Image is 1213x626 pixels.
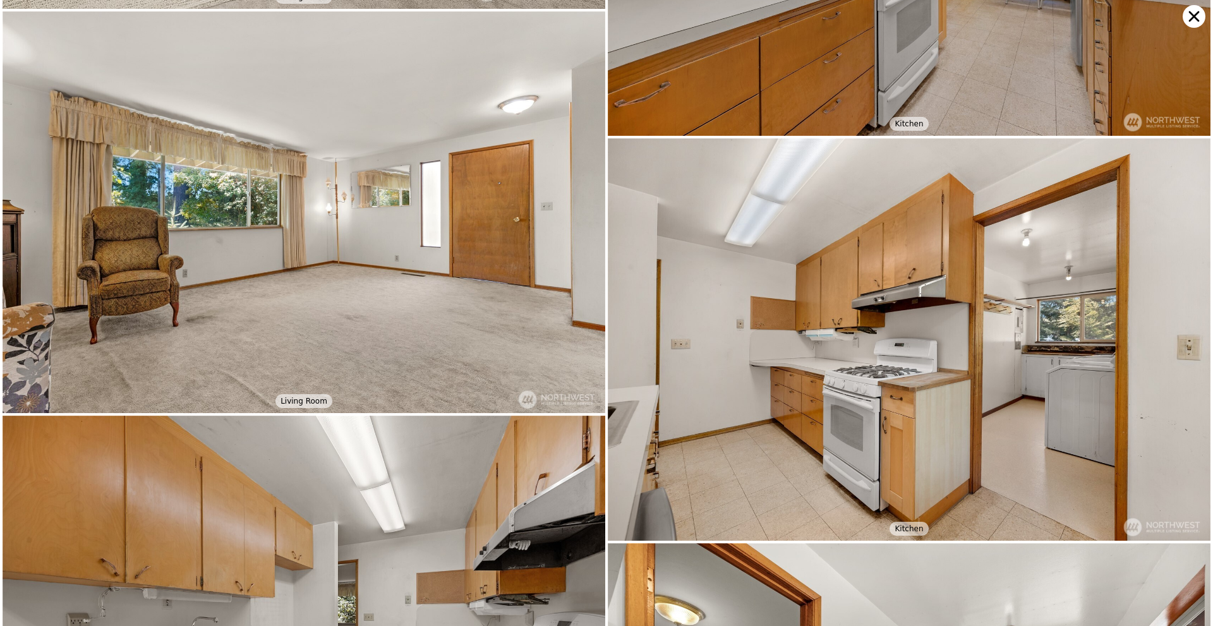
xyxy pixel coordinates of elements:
div: Kitchen [890,117,928,131]
img: Living Room [3,11,605,413]
img: Kitchen [608,138,1210,541]
div: Living Room [275,394,332,408]
div: Kitchen [890,522,928,536]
